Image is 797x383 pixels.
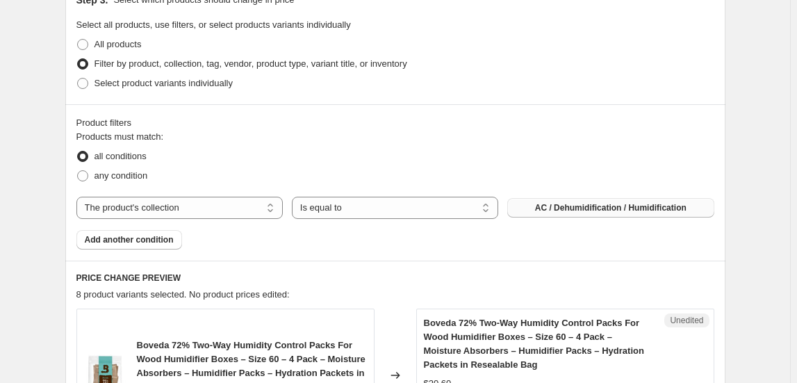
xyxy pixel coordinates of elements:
[95,58,407,69] span: Filter by product, collection, tag, vendor, product type, variant title, or inventory
[670,315,703,326] span: Unedited
[95,39,142,49] span: All products
[95,170,148,181] span: any condition
[95,78,233,88] span: Select product variants individually
[76,116,714,130] div: Product filters
[85,234,174,245] span: Add another condition
[424,318,644,370] span: Boveda 72% Two-Way Humidity Control Packs For Wood Humidifier Boxes – Size 60 – 4 Pack – Moisture...
[76,19,351,30] span: Select all products, use filters, or select products variants individually
[507,198,714,218] button: AC / Dehumidification / Humidification
[76,131,164,142] span: Products must match:
[76,230,182,250] button: Add another condition
[535,202,687,213] span: AC / Dehumidification / Humidification
[95,151,147,161] span: all conditions
[76,289,290,300] span: 8 product variants selected. No product prices edited:
[76,272,714,284] h6: PRICE CHANGE PREVIEW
